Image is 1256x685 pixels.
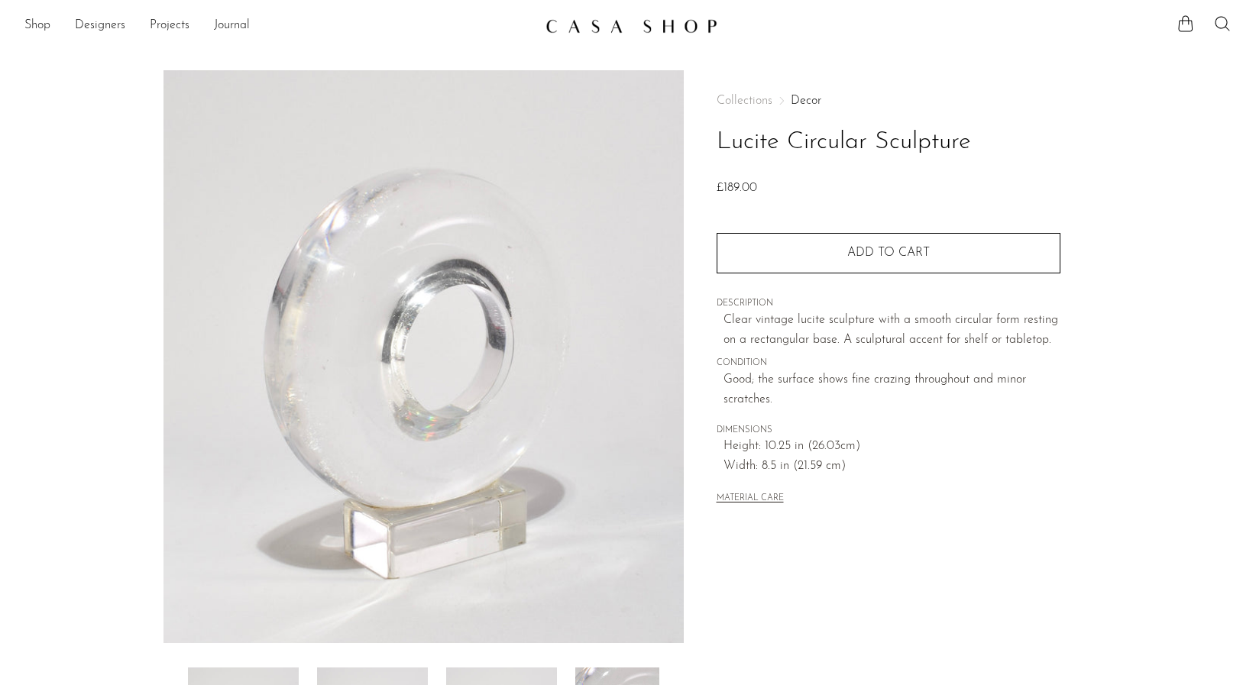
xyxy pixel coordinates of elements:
button: Add to cart [717,233,1060,273]
span: CONDITION [717,357,1060,370]
a: Projects [150,16,189,36]
span: £189.00 [717,182,757,194]
nav: Desktop navigation [24,13,533,39]
span: Collections [717,95,772,107]
span: Height: 10.25 in (26.03cm) [723,437,1060,457]
a: Designers [75,16,125,36]
span: Good; the surface shows fine crazing throughout and minor scratches. [723,370,1060,409]
a: Shop [24,16,50,36]
span: DESCRIPTION [717,297,1060,311]
ul: NEW HEADER MENU [24,13,533,39]
span: Add to cart [847,247,930,259]
a: Decor [791,95,821,107]
nav: Breadcrumbs [717,95,1060,107]
button: MATERIAL CARE [717,493,784,505]
a: Journal [214,16,250,36]
p: Clear vintage lucite sculpture with a smooth circular form resting on a rectangular base. A sculp... [723,311,1060,350]
h1: Lucite Circular Sculpture [717,123,1060,162]
img: Lucite Circular Sculpture [163,70,684,643]
span: DIMENSIONS [717,424,1060,438]
span: Width: 8.5 in (21.59 cm) [723,457,1060,477]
